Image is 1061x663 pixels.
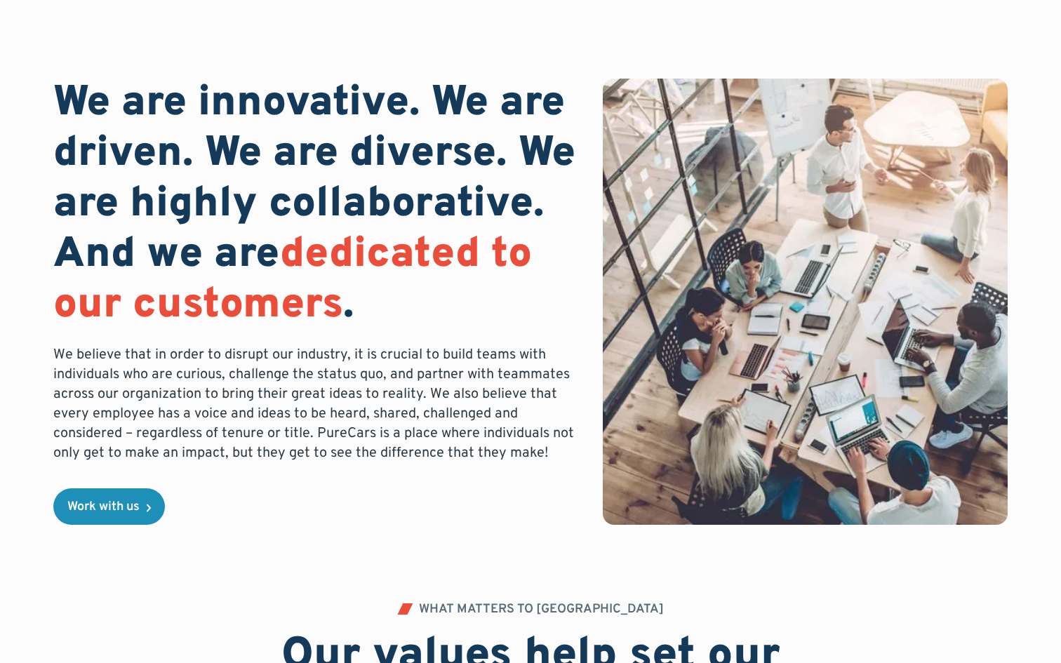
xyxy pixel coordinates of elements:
[53,345,580,463] p: We believe that in order to disrupt our industry, it is crucial to build teams with individuals w...
[53,79,580,331] h1: We are innovative. We are driven. We are diverse. We are highly collaborative. And we are .
[53,229,532,333] span: dedicated to our customers
[67,501,140,514] div: Work with us
[53,488,165,525] a: Work with us
[419,603,664,616] div: WHAT MATTERS TO [GEOGRAPHIC_DATA]
[603,79,1008,525] img: bird eye view of a team working together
